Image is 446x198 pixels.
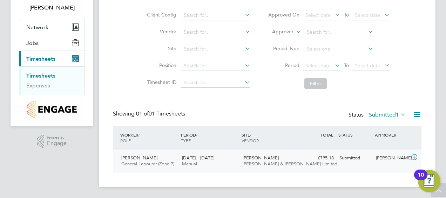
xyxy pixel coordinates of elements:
input: Select one [304,44,373,54]
span: Engage [47,140,67,146]
label: Timesheet ID [145,79,176,85]
span: VENDOR [242,138,259,143]
span: 01 of [136,110,149,117]
span: / [196,132,197,138]
span: TOTAL [320,132,333,138]
input: Search for... [181,61,250,71]
span: Powered by [47,135,67,141]
input: Search for... [181,27,250,37]
div: STATUS [337,128,373,141]
span: 01 Timesheets [136,110,185,117]
div: 10 [418,175,424,184]
span: Network [26,24,48,31]
div: PERIOD [179,128,240,147]
input: Search for... [181,44,250,54]
label: Period Type [268,45,299,52]
span: To [342,10,351,19]
button: Network [19,19,85,35]
span: Timesheets [26,55,55,62]
a: Go to home page [19,101,85,118]
div: Status [349,110,407,120]
button: Timesheets [19,51,85,66]
img: countryside-properties-logo-retina.png [27,101,76,118]
label: Period [268,62,299,68]
label: Client Config [145,12,176,18]
div: Showing [113,110,187,118]
span: ROLE [120,138,131,143]
label: Vendor [145,28,176,35]
span: Select date [355,12,380,18]
span: Manual [182,161,197,167]
button: Open Resource Center, 10 new notifications [418,170,440,192]
button: Filter [304,78,327,89]
span: Alex Carroll [19,4,85,12]
span: [DATE] - [DATE] [182,155,214,161]
a: Expenses [26,82,50,89]
a: Powered byEngage [37,135,67,148]
label: Site [145,45,176,52]
div: APPROVER [373,128,410,141]
span: [PERSON_NAME] & [PERSON_NAME] Limited [243,161,337,167]
span: [PERSON_NAME] [243,155,279,161]
input: Search for... [181,11,250,20]
div: Timesheets [19,66,85,95]
button: Jobs [19,35,85,51]
input: Search for... [304,27,373,37]
input: Search for... [181,78,250,88]
span: To [342,61,351,70]
span: / [250,132,251,138]
label: Approved On [268,12,299,18]
span: / [138,132,140,138]
label: Approver [262,28,293,35]
div: WORKER [119,128,179,147]
span: [PERSON_NAME] [121,155,157,161]
div: £795.18 [300,152,337,164]
span: TYPE [181,138,191,143]
label: Position [145,62,176,68]
div: Submitted [337,152,373,164]
span: Jobs [26,40,39,46]
span: General Labourer (Zone 7) [121,161,174,167]
span: Select date [305,62,331,69]
a: Timesheets [26,72,55,79]
span: 1 [396,111,399,118]
div: SITE [240,128,300,147]
span: Select date [305,12,331,18]
span: Select date [355,62,380,69]
div: [PERSON_NAME] [373,152,410,164]
label: Submitted [369,111,406,118]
